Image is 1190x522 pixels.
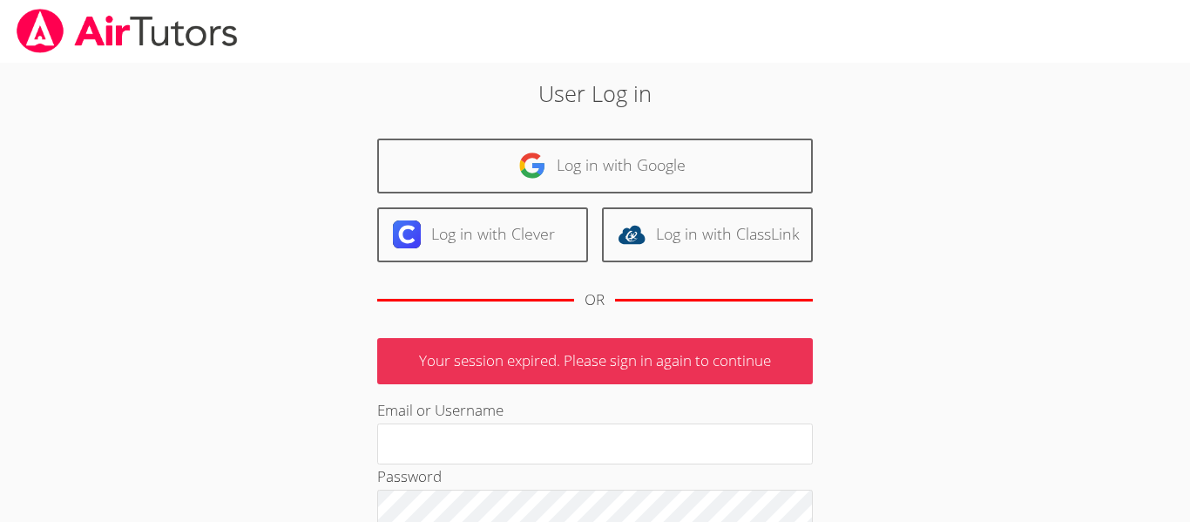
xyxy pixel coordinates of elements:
div: OR [585,288,605,313]
img: classlink-logo-d6bb404cc1216ec64c9a2012d9dc4662098be43eaf13dc465df04b49fa7ab582.svg [618,220,646,248]
a: Log in with Clever [377,207,588,262]
img: google-logo-50288ca7cdecda66e5e0955fdab243c47b7ad437acaf1139b6f446037453330a.svg [518,152,546,180]
p: Your session expired. Please sign in again to continue [377,338,813,384]
a: Log in with ClassLink [602,207,813,262]
h2: User Log in [274,77,916,110]
a: Log in with Google [377,139,813,193]
img: clever-logo-6eab21bc6e7a338710f1a6ff85c0baf02591cd810cc4098c63d3a4b26e2feb20.svg [393,220,421,248]
img: airtutors_banner-c4298cdbf04f3fff15de1276eac7730deb9818008684d7c2e4769d2f7ddbe033.png [15,9,240,53]
label: Email or Username [377,400,504,420]
label: Password [377,466,442,486]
